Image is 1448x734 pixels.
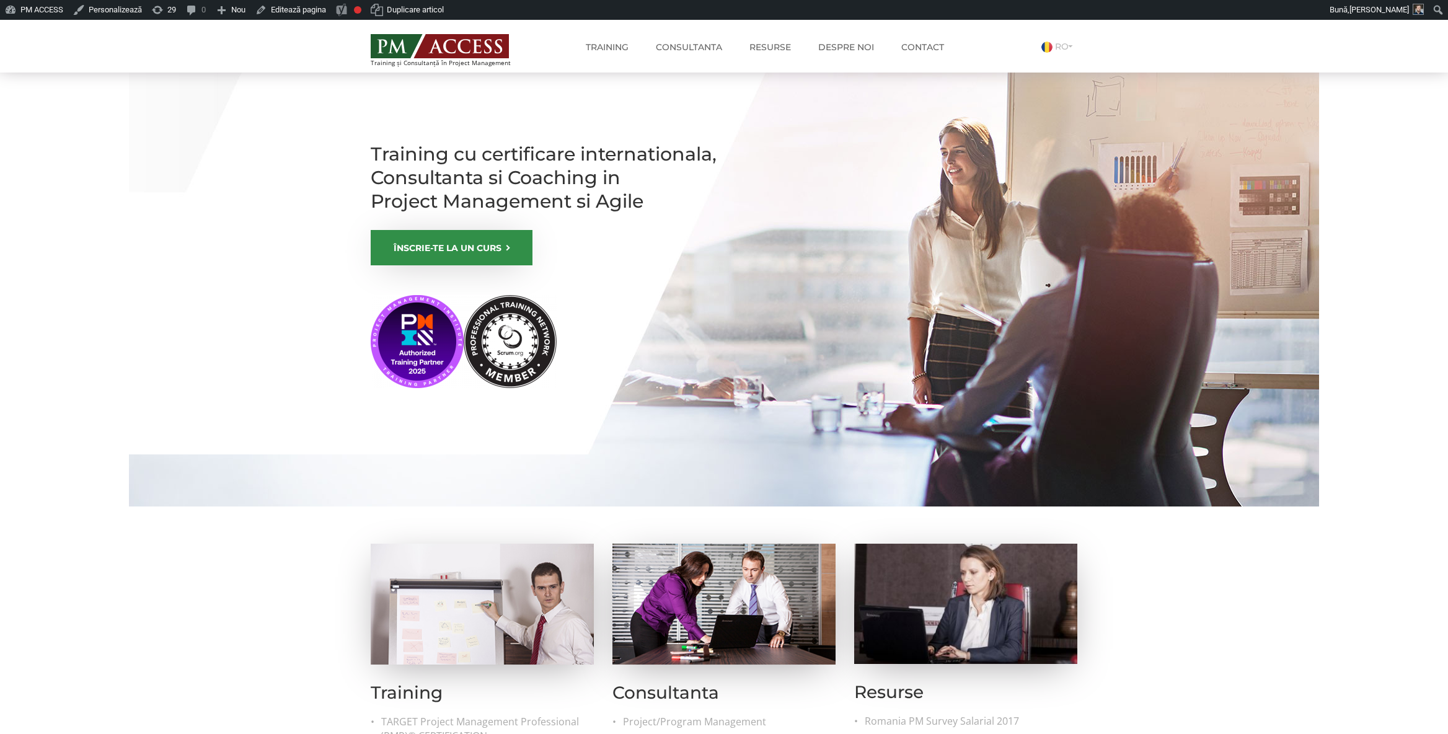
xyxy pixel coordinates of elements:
[371,544,594,665] img: Training
[1040,57,1066,68] a: EN
[809,35,883,60] a: Despre noi
[371,30,534,66] a: Training și Consultanță în Project Management
[854,683,1077,702] h2: Resurse
[740,35,800,60] a: Resurse
[576,35,638,60] a: Training
[864,714,1077,728] a: Romania PM Survey Salarial 2017
[371,295,557,388] img: PMI
[612,544,836,665] img: Consultanta
[371,683,594,702] h2: Training
[1041,42,1053,53] img: Romana
[612,683,836,702] h2: Consultanta
[1349,5,1409,14] span: [PERSON_NAME]
[371,34,509,58] img: PM ACCESS - Echipa traineri si consultanti certificati PMP: Narciss Popescu, Mihai Olaru, Monica ...
[854,544,1077,664] img: Resurse
[371,230,532,265] a: ÎNSCRIE-TE LA UN CURS
[371,60,534,66] span: Training și Consultanță în Project Management
[1040,58,1051,69] img: Engleza
[354,6,361,14] div: Necesită îmbunătățire
[371,143,718,213] h1: Training cu certificare internationala, Consultanta si Coaching in Project Management si Agile
[892,35,953,60] a: Contact
[622,715,836,729] a: Project/Program Management
[1041,41,1077,52] a: RO
[647,35,731,60] a: Consultanta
